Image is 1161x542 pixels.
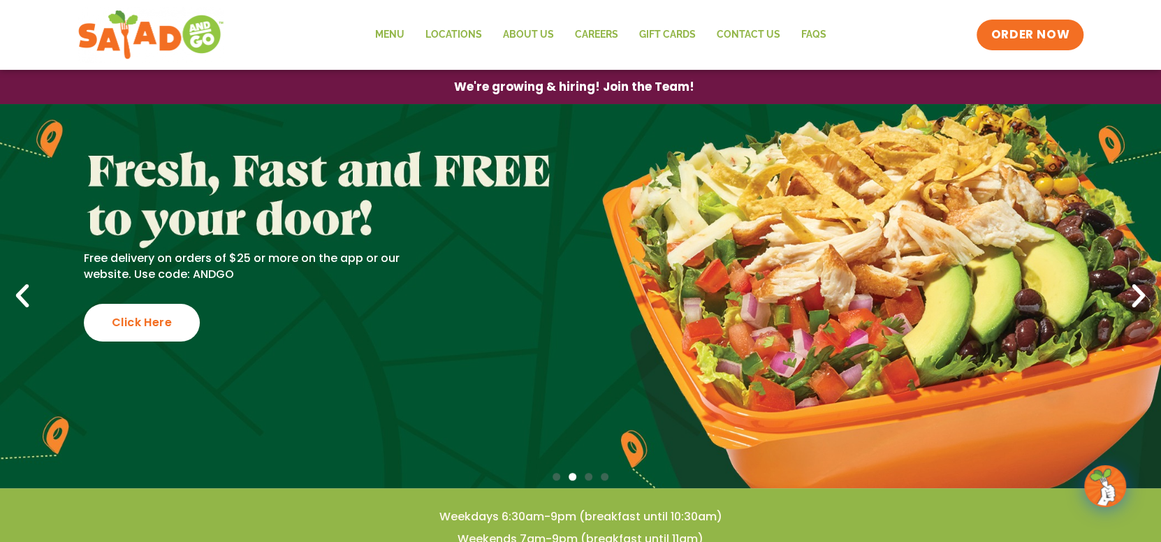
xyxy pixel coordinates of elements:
[977,20,1083,50] a: ORDER NOW
[991,27,1069,43] span: ORDER NOW
[415,19,492,51] a: Locations
[492,19,564,51] a: About Us
[7,281,38,312] div: Previous slide
[1123,281,1154,312] div: Next slide
[365,19,415,51] a: Menu
[585,473,592,481] span: Go to slide 3
[365,19,837,51] nav: Menu
[84,251,439,282] p: Free delivery on orders of $25 or more on the app or our website. Use code: ANDGO
[601,473,608,481] span: Go to slide 4
[629,19,706,51] a: GIFT CARDS
[791,19,837,51] a: FAQs
[706,19,791,51] a: Contact Us
[454,81,694,93] span: We're growing & hiring! Join the Team!
[84,304,200,342] div: Click Here
[78,7,225,63] img: new-SAG-logo-768×292
[569,473,576,481] span: Go to slide 2
[433,71,715,103] a: We're growing & hiring! Join the Team!
[564,19,629,51] a: Careers
[1086,467,1125,506] img: wpChatIcon
[28,509,1133,525] h4: Weekdays 6:30am-9pm (breakfast until 10:30am)
[553,473,560,481] span: Go to slide 1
